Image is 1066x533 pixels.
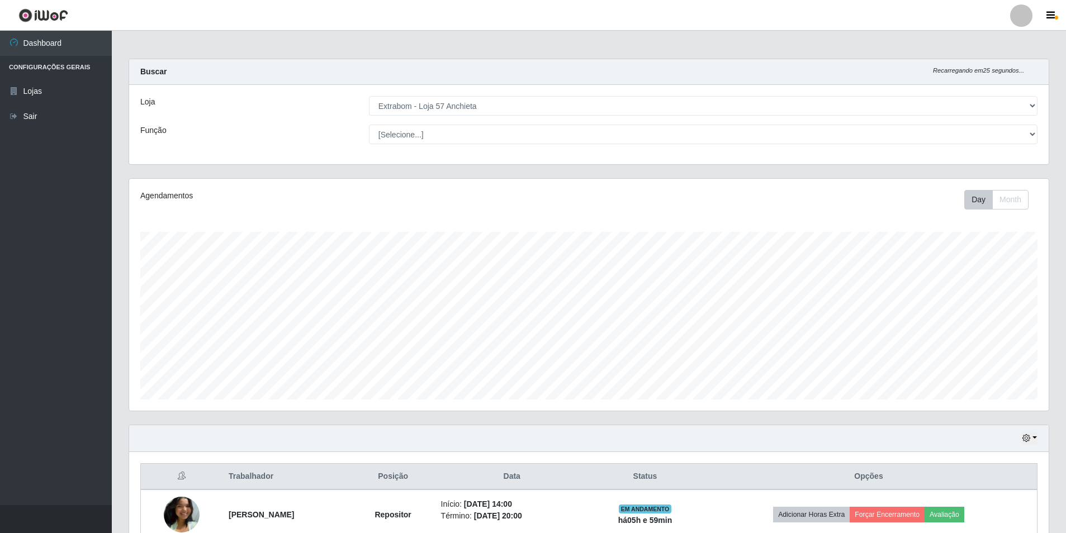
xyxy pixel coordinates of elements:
[441,510,583,522] li: Término:
[474,511,522,520] time: [DATE] 20:00
[441,498,583,510] li: Início:
[964,190,1037,210] div: Toolbar with button groups
[375,510,411,519] strong: Repositor
[850,507,925,522] button: Forçar Encerramento
[434,464,590,490] th: Data
[619,505,672,513] span: EM ANDAMENTO
[618,516,672,525] strong: há 05 h e 59 min
[140,190,504,202] div: Agendamentos
[352,464,434,490] th: Posição
[700,464,1037,490] th: Opções
[222,464,352,490] th: Trabalhador
[773,507,850,522] button: Adicionar Horas Extra
[464,499,512,508] time: [DATE] 14:00
[590,464,700,490] th: Status
[18,8,68,22] img: CoreUI Logo
[140,67,167,76] strong: Buscar
[992,190,1029,210] button: Month
[925,507,964,522] button: Avaliação
[164,497,200,532] img: 1748893020398.jpeg
[140,125,167,136] label: Função
[964,190,993,210] button: Day
[140,96,155,108] label: Loja
[933,67,1024,74] i: Recarregando em 25 segundos...
[229,510,294,519] strong: [PERSON_NAME]
[964,190,1029,210] div: First group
